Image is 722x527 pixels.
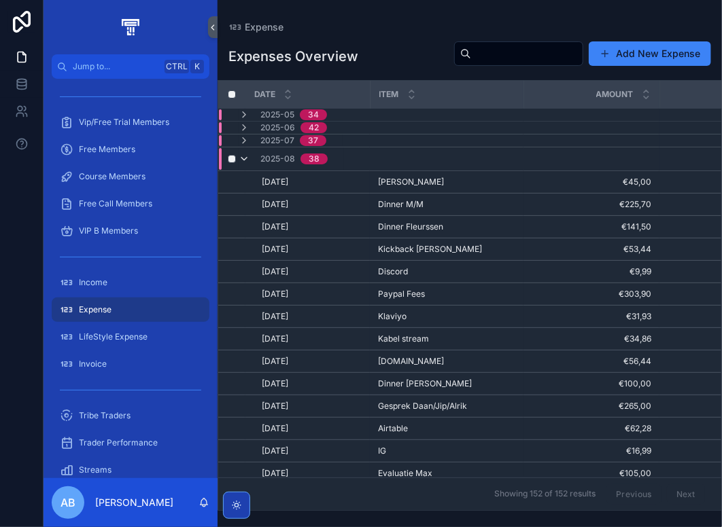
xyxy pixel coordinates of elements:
div: 34 [308,109,319,120]
a: €62,28 [532,423,651,434]
button: Jump to...CtrlK [52,54,209,79]
span: Course Members [79,171,145,182]
span: 2025-06 [260,122,295,133]
a: €303,90 [532,289,651,299]
a: Gesprek Daan/Jip/Alrik [378,401,515,412]
a: Expense [228,20,283,34]
a: [DATE] [262,244,362,255]
span: Ctrl [165,60,189,73]
span: Dinner M/M [378,199,424,210]
a: [DATE] [262,289,362,299]
span: Streams [79,465,111,475]
a: [DATE] [262,423,362,434]
span: LifeStyle Expense [79,331,148,342]
a: Dinner [PERSON_NAME] [378,378,515,389]
span: Tribe Traders [79,410,131,421]
a: [DATE] [262,266,362,277]
span: Paypal Fees [378,289,425,299]
h1: Expenses Overview [228,47,358,66]
a: Free Members [52,137,209,162]
span: [DATE] [262,333,288,344]
span: [DATE] [262,468,288,479]
a: Expense [52,297,209,322]
span: [DATE] [262,446,288,456]
span: [DATE] [262,199,288,210]
span: Dinner [PERSON_NAME] [378,378,472,389]
a: LifeStyle Expense [52,325,209,349]
p: [PERSON_NAME] [95,496,173,509]
a: [DATE] [262,378,362,389]
span: Date [254,89,275,100]
span: 2025-08 [260,153,295,164]
span: Trader Performance [79,437,158,448]
button: Add New Expense [589,41,711,66]
span: Gesprek Daan/Jip/Alrik [378,401,467,412]
div: 37 [308,135,318,146]
span: [DATE] [262,221,288,232]
a: [DATE] [262,446,362,456]
span: Free Call Members [79,198,152,209]
a: [DATE] [262,199,362,210]
span: IG [378,446,386,456]
span: Discord [378,266,408,277]
a: Klaviyo [378,311,515,322]
div: 38 [309,153,320,164]
span: Showing 152 of 152 results [494,489,596,500]
img: App logo [119,16,141,38]
a: Dinner M/M [378,199,515,210]
span: €16,99 [532,446,651,456]
a: [DATE] [262,177,362,187]
span: Kabel stream [378,333,429,344]
a: €34,86 [532,333,651,344]
span: [PERSON_NAME] [378,177,444,187]
a: [DATE] [262,401,362,412]
span: [DATE] [262,423,288,434]
span: Evaluatie Max [378,468,432,479]
a: Vip/Free Trial Members [52,110,209,134]
span: [DOMAIN_NAME] [378,356,444,367]
span: [DATE] [262,289,288,299]
span: [DATE] [262,266,288,277]
span: €9,99 [532,266,651,277]
span: Free Members [79,144,135,155]
span: Item [379,89,399,100]
a: €45,00 [532,177,651,187]
span: K [192,61,203,72]
div: 42 [309,122,319,133]
span: Kickback [PERSON_NAME] [378,244,482,255]
a: Discord [378,266,515,277]
a: Kickback [PERSON_NAME] [378,244,515,255]
a: Evaluatie Max [378,468,515,479]
span: Klaviyo [378,311,407,322]
a: €265,00 [532,401,651,412]
span: Income [79,277,107,288]
span: VIP B Members [79,225,138,236]
span: Airtable [378,423,408,434]
a: [DOMAIN_NAME] [378,356,515,367]
a: €225,70 [532,199,651,210]
a: VIP B Members [52,219,209,243]
span: 2025-05 [260,109,294,120]
a: Kabel stream [378,333,515,344]
span: [DATE] [262,244,288,255]
span: [DATE] [262,177,288,187]
a: €53,44 [532,244,651,255]
a: Dinner Fleurssen [378,221,515,232]
a: €141,50 [532,221,651,232]
span: [DATE] [262,311,288,322]
span: [DATE] [262,401,288,412]
span: 2025-07 [260,135,294,146]
a: Income [52,270,209,295]
a: Streams [52,458,209,482]
a: Trader Performance [52,431,209,455]
a: Tribe Traders [52,403,209,428]
a: [DATE] [262,311,362,322]
a: [DATE] [262,468,362,479]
